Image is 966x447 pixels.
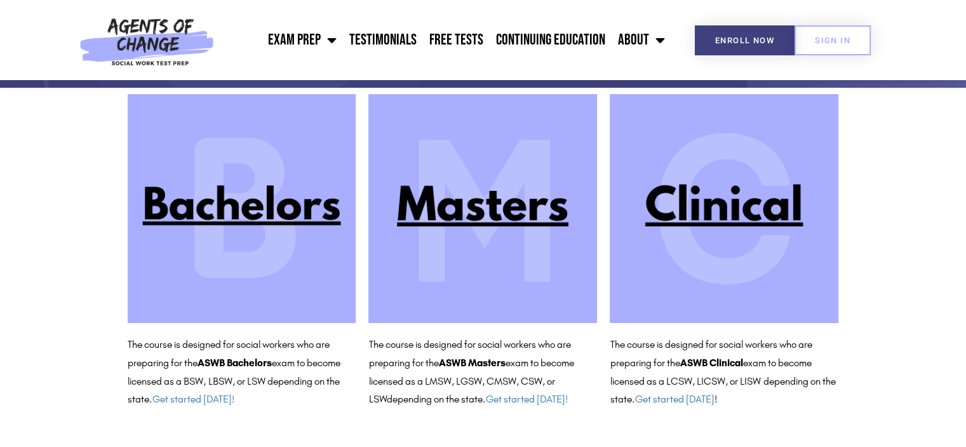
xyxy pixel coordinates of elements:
[612,24,671,56] a: About
[490,24,612,56] a: Continuing Education
[815,36,850,45] span: SIGN IN
[715,36,774,45] span: Enroll Now
[368,336,597,409] p: The course is designed for social workers who are preparing for the exam to become licensed as a ...
[386,393,567,405] span: depending on the state.
[152,393,234,405] a: Get started [DATE]!
[695,25,795,55] a: Enroll Now
[128,336,356,409] p: The course is designed for social workers who are preparing for the exam to become licensed as a ...
[634,393,714,405] a: Get started [DATE]
[485,393,567,405] a: Get started [DATE]!
[610,336,838,409] p: The course is designed for social workers who are preparing for the exam to become licensed as a ...
[262,24,343,56] a: Exam Prep
[423,24,490,56] a: Free Tests
[198,357,272,369] b: ASWB Bachelors
[343,24,423,56] a: Testimonials
[631,393,716,405] span: . !
[438,357,505,369] b: ASWB Masters
[680,357,742,369] b: ASWB Clinical
[795,25,871,55] a: SIGN IN
[220,24,671,56] nav: Menu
